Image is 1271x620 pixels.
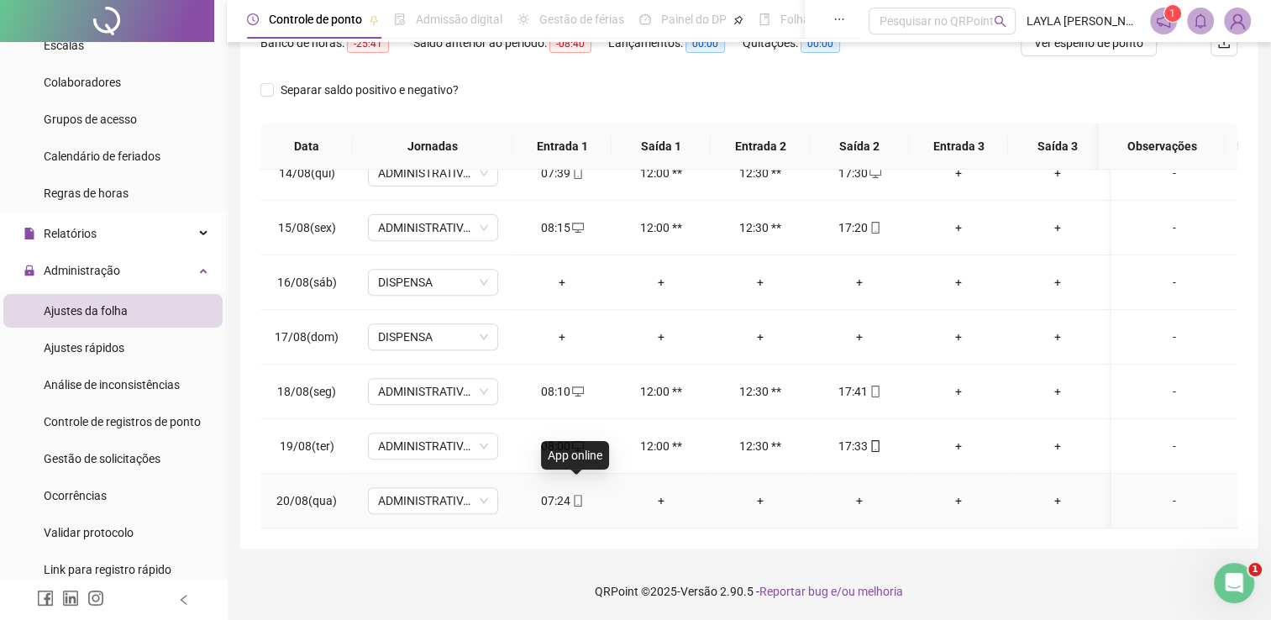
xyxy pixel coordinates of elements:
span: Controle de ponto [269,13,362,26]
div: + [922,328,995,346]
span: 1 [1248,563,1262,576]
div: + [724,328,796,346]
span: notification [1156,13,1171,29]
span: 16/08(sáb) [277,276,337,289]
span: Reportar bug e/ou melhoria [759,585,903,598]
span: pushpin [733,15,743,25]
span: Controle de registros de ponto [44,415,201,428]
div: + [625,491,697,510]
div: + [724,273,796,292]
div: + [526,328,598,346]
div: Lançamentos: [608,34,743,53]
th: Data [260,123,353,170]
div: + [1022,164,1094,182]
span: Escalas [44,39,84,52]
span: ADMINISTRATIVA 30 [378,215,488,240]
span: mobile [868,386,881,397]
span: Versão [680,585,717,598]
div: + [922,273,995,292]
span: desktop [570,222,584,234]
span: ADMINISTRATIVA 30 [378,488,488,513]
span: linkedin [62,590,79,607]
span: mobile [868,440,881,452]
span: Gestão de férias [539,13,624,26]
div: + [823,328,895,346]
div: 08:00 [526,437,598,455]
div: + [1022,491,1094,510]
span: desktop [868,167,881,179]
th: Entrada 2 [711,123,810,170]
div: - [1125,164,1224,182]
span: 19/08(ter) [280,439,334,453]
span: instagram [87,590,104,607]
th: Observações [1099,123,1225,170]
span: Análise de inconsistências [44,378,180,391]
span: 14/08(qui) [279,166,335,180]
th: Saída 1 [612,123,711,170]
span: Calendário de feriados [44,150,160,163]
div: + [625,273,697,292]
div: + [823,491,895,510]
span: 20/08(qua) [276,494,337,507]
div: 08:10 [526,382,598,401]
span: desktop [570,440,584,452]
span: 17/08(dom) [275,330,339,344]
div: 17:41 [823,382,895,401]
div: + [922,218,995,237]
div: + [1022,382,1094,401]
img: 2561 [1225,8,1250,34]
div: + [922,164,995,182]
div: - [1125,328,1224,346]
span: Ajustes rápidos [44,341,124,355]
div: + [724,491,796,510]
span: 00:00 [685,34,725,53]
span: DISPENSA [378,324,488,349]
span: Link para registro rápido [44,563,171,576]
div: App online [541,441,609,470]
div: Quitações: [743,34,864,53]
div: + [1022,218,1094,237]
sup: 1 [1164,5,1181,22]
div: + [922,437,995,455]
span: lock [24,265,35,276]
th: Saída 2 [810,123,909,170]
div: - [1125,382,1224,401]
span: ellipsis [833,13,845,25]
span: ADMINISTRATIVA 30 [378,379,488,404]
button: Ver espelho de ponto [1021,29,1157,56]
span: Observações [1112,137,1211,155]
div: + [1022,437,1094,455]
span: mobile [570,495,584,507]
span: -25:41 [347,34,389,53]
span: desktop [570,386,584,397]
span: ADMINISTRATIVA 30 [378,160,488,186]
div: 07:24 [526,491,598,510]
span: dashboard [639,13,651,25]
iframe: Intercom live chat [1214,563,1254,603]
div: + [922,491,995,510]
span: Folha de pagamento [780,13,888,26]
div: + [1022,273,1094,292]
span: -08:40 [549,34,591,53]
span: Colaboradores [44,76,121,89]
th: Entrada 1 [512,123,612,170]
span: 00:00 [801,34,840,53]
span: Regras de horas [44,187,129,200]
div: - [1125,218,1224,237]
span: Administração [44,264,120,277]
span: book [759,13,770,25]
span: pushpin [369,15,379,25]
span: Grupos de acesso [44,113,137,126]
div: - [1125,273,1224,292]
div: Banco de horas: [260,34,413,53]
div: 08:15 [526,218,598,237]
span: 15/08(sex) [278,221,336,234]
span: Painel do DP [661,13,727,26]
div: Saldo anterior ao período: [413,34,608,53]
div: 17:30 [823,164,895,182]
div: + [625,328,697,346]
span: DISPENSA [378,270,488,295]
span: upload [1217,36,1231,50]
div: 17:33 [823,437,895,455]
span: left [178,594,190,606]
